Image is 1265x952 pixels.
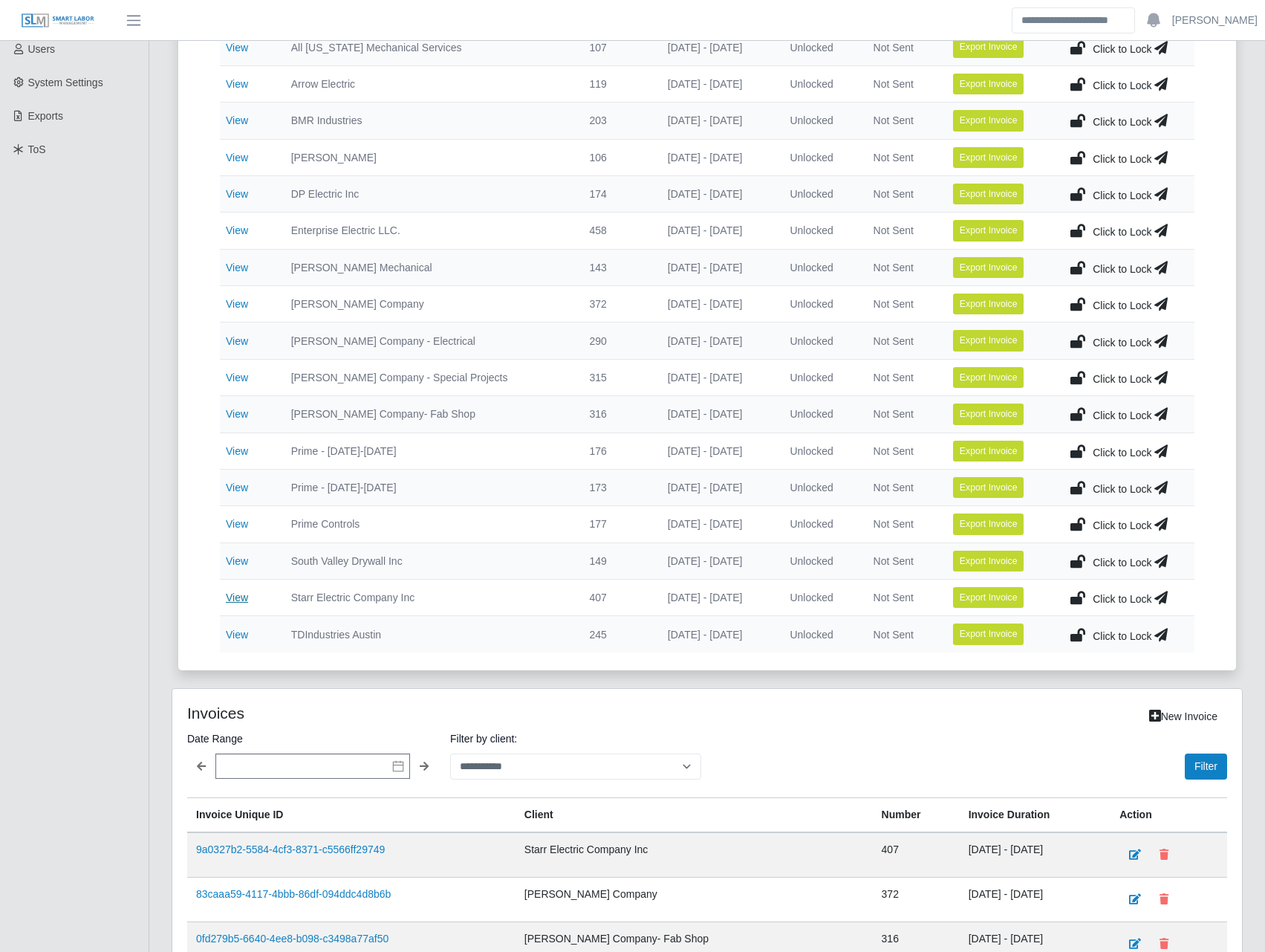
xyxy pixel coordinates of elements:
[1012,7,1135,33] input: Search
[577,323,655,359] td: 290
[656,543,778,579] td: [DATE] - [DATE]
[873,797,960,832] th: Number
[656,433,778,469] td: [DATE] - [DATE]
[516,797,873,832] th: Client
[28,43,56,55] span: Users
[1093,80,1151,91] span: Click to Lock
[577,433,655,469] td: 176
[862,616,941,653] td: Not Sent
[953,404,1024,424] button: Export Invoice
[778,175,861,212] td: Unlocked
[1093,190,1151,201] span: Click to Lock
[226,408,248,420] a: View
[862,323,941,359] td: Not Sent
[577,139,655,175] td: 106
[656,213,778,249] td: [DATE] - [DATE]
[862,359,941,395] td: Not Sent
[279,103,578,139] td: BMR Industries
[279,359,578,395] td: [PERSON_NAME] Company - Special Projects
[778,433,861,469] td: Unlocked
[577,580,655,616] td: 407
[862,103,941,139] td: Not Sent
[226,78,248,90] a: View
[1093,337,1151,349] span: Click to Lock
[778,359,861,395] td: Unlocked
[873,877,960,922] td: 372
[778,29,861,65] td: Unlocked
[226,445,248,457] a: View
[196,888,391,900] a: 83caaa59-4117-4bbb-86df-094ddc4d8b6b
[226,42,248,54] a: View
[226,188,248,200] a: View
[953,441,1024,462] button: Export Invoice
[953,477,1024,498] button: Export Invoice
[862,249,941,285] td: Not Sent
[953,587,1024,608] button: Export Invoice
[1093,593,1151,605] span: Click to Lock
[1093,43,1151,55] span: Click to Lock
[1093,557,1151,569] span: Click to Lock
[778,580,861,616] td: Unlocked
[1093,153,1151,165] span: Click to Lock
[778,249,861,285] td: Unlocked
[577,616,655,653] td: 245
[953,257,1024,278] button: Export Invoice
[1139,704,1227,730] a: New Invoice
[279,469,578,505] td: Prime - [DATE]-[DATE]
[279,506,578,543] td: Prime Controls
[778,543,861,579] td: Unlocked
[778,323,861,359] td: Unlocked
[778,103,861,139] td: Unlocked
[226,518,248,530] a: View
[960,832,1111,878] td: [DATE] - [DATE]
[778,139,861,175] td: Unlocked
[577,213,655,249] td: 458
[279,433,578,469] td: Prime - [DATE]-[DATE]
[656,286,778,323] td: [DATE] - [DATE]
[953,367,1024,388] button: Export Invoice
[656,616,778,653] td: [DATE] - [DATE]
[953,36,1024,57] button: Export Invoice
[577,65,655,102] td: 119
[656,323,778,359] td: [DATE] - [DATE]
[226,335,248,347] a: View
[656,469,778,505] td: [DATE] - [DATE]
[960,797,1111,832] th: Invoice Duration
[953,624,1024,644] button: Export Invoice
[196,933,388,945] a: 0fd279b5-6640-4ee8-b098-c3498a77af50
[953,330,1024,351] button: Export Invoice
[226,262,248,273] a: View
[873,832,960,878] td: 407
[279,543,578,579] td: South Valley Drywall Inc
[656,249,778,285] td: [DATE] - [DATE]
[862,506,941,543] td: Not Sent
[226,592,248,603] a: View
[1093,263,1151,275] span: Click to Lock
[656,506,778,543] td: [DATE] - [DATE]
[862,469,941,505] td: Not Sent
[187,730,438,748] label: Date Range
[953,147,1024,168] button: Export Invoice
[1093,447,1151,459] span: Click to Lock
[960,877,1111,922] td: [DATE] - [DATE]
[226,555,248,567] a: View
[226,298,248,310] a: View
[656,396,778,433] td: [DATE] - [DATE]
[1093,299,1151,311] span: Click to Lock
[656,103,778,139] td: [DATE] - [DATE]
[279,29,578,65] td: All [US_STATE] Mechanical Services
[1093,630,1151,642] span: Click to Lock
[656,580,778,616] td: [DATE] - [DATE]
[656,139,778,175] td: [DATE] - [DATE]
[279,286,578,323] td: [PERSON_NAME] Company
[1110,797,1227,832] th: Action
[577,29,655,65] td: 107
[862,139,941,175] td: Not Sent
[862,29,941,65] td: Not Sent
[862,175,941,212] td: Not Sent
[21,13,95,29] img: SLM Logo
[862,543,941,579] td: Not Sent
[450,730,701,748] label: Filter by client:
[656,175,778,212] td: [DATE] - [DATE]
[862,433,941,469] td: Not Sent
